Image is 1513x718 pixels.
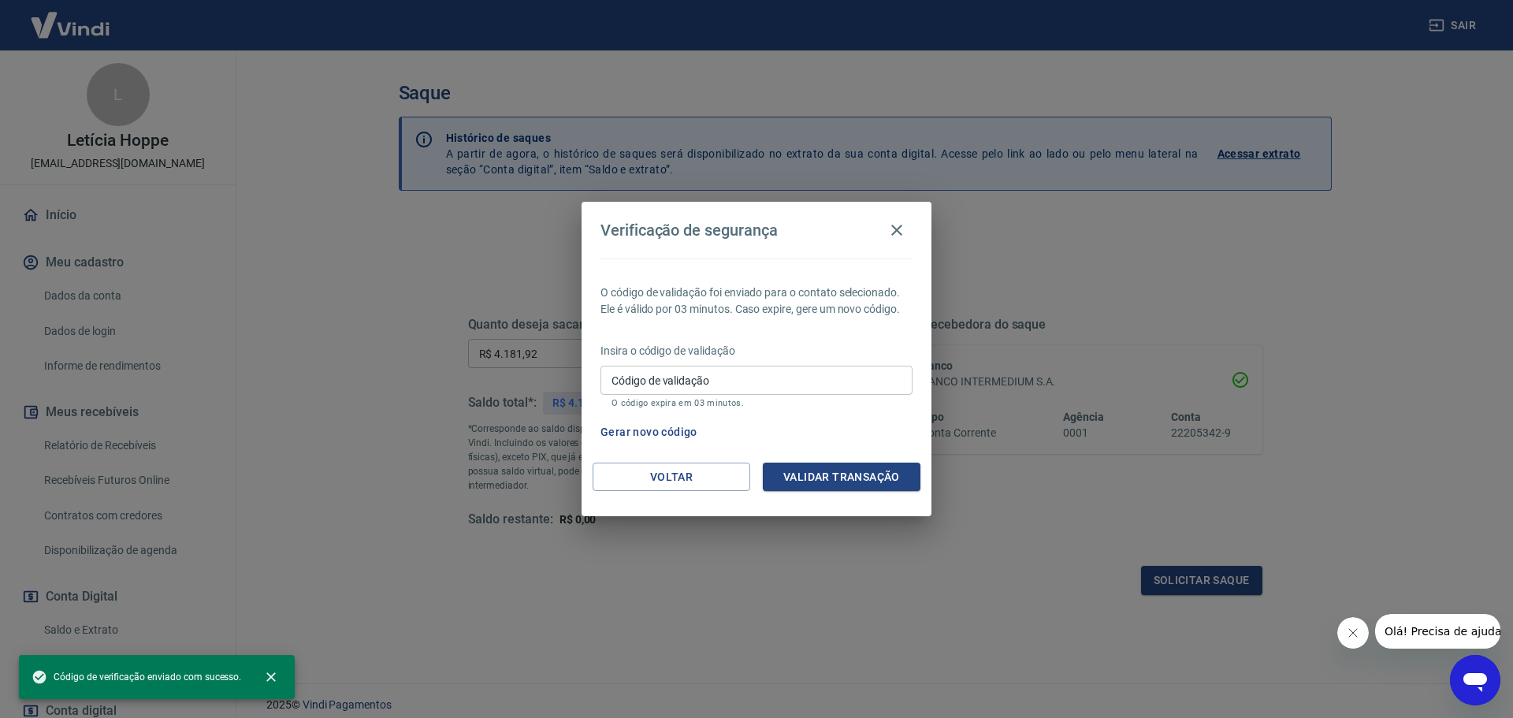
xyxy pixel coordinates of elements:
button: Validar transação [763,463,920,492]
iframe: Fechar mensagem [1337,617,1369,649]
iframe: Botão para abrir a janela de mensagens [1450,655,1500,705]
button: close [254,660,288,694]
p: O código de validação foi enviado para o contato selecionado. Ele é válido por 03 minutos. Caso e... [600,285,913,318]
h4: Verificação de segurança [600,221,778,240]
button: Gerar novo código [594,418,704,447]
p: Insira o código de validação [600,343,913,359]
p: O código expira em 03 minutos. [612,398,901,408]
span: Código de verificação enviado com sucesso. [32,669,241,685]
button: Voltar [593,463,750,492]
iframe: Mensagem da empresa [1375,614,1500,649]
span: Olá! Precisa de ajuda? [9,11,132,24]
